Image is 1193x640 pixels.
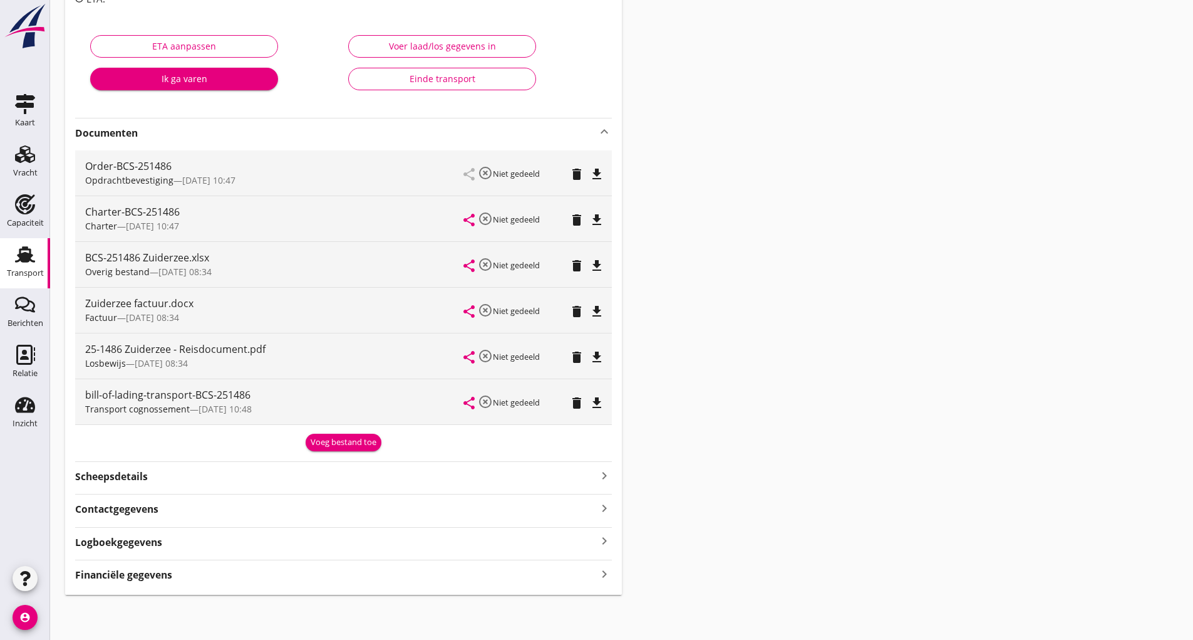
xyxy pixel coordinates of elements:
i: file_download [589,258,604,273]
div: BCS-251486 Zuiderzee.xlsx [85,250,464,265]
div: Inzicht [13,419,38,428]
span: [DATE] 10:47 [182,174,235,186]
strong: Financiële gegevens [75,568,172,582]
i: file_download [589,350,604,365]
img: logo-small.a267ee39.svg [3,3,48,50]
span: [DATE] 10:47 [126,220,179,232]
span: Transport cognossement [85,403,190,415]
i: delete [569,212,584,228]
span: [DATE] 08:34 [158,266,212,278]
i: keyboard_arrow_right [597,533,612,550]
div: — [85,219,464,233]
i: share [462,350,477,365]
i: file_download [589,304,604,319]
small: Niet gedeeld [493,397,540,408]
div: — [85,265,464,278]
span: Overig bestand [85,266,150,278]
i: delete [569,350,584,365]
div: Zuiderzee factuur.docx [85,296,464,311]
button: Ik ga varen [90,68,278,90]
div: ETA aanpassen [101,39,267,53]
button: Voeg bestand toe [306,434,381,451]
i: file_download [589,167,604,182]
span: Factuur [85,312,117,323]
strong: Contactgegevens [75,502,158,517]
small: Niet gedeeld [493,168,540,179]
i: highlight_off [478,303,493,318]
div: Voeg bestand toe [311,436,376,449]
i: highlight_off [478,394,493,409]
div: Voer laad/los gegevens in [359,39,525,53]
div: Capaciteit [7,219,44,227]
div: Charter-BCS-251486 [85,204,464,219]
small: Niet gedeeld [493,351,540,362]
i: keyboard_arrow_right [597,467,612,484]
i: share [462,258,477,273]
div: Berichten [8,319,43,327]
span: [DATE] 08:34 [135,357,188,369]
div: — [85,174,464,187]
div: bill-of-lading-transport-BCS-251486 [85,387,464,402]
span: [DATE] 10:48 [199,403,252,415]
strong: Documenten [75,126,597,140]
div: Transport [7,269,44,277]
small: Niet gedeeld [493,305,540,317]
div: — [85,402,464,416]
div: Order-BCS-251486 [85,159,464,174]
i: share [462,396,477,411]
i: highlight_off [478,211,493,226]
strong: Logboekgegevens [75,535,162,550]
div: Ik ga varen [100,72,268,85]
div: Kaart [15,118,35,127]
div: Relatie [13,369,38,377]
i: file_download [589,396,604,411]
button: Einde transport [348,68,536,90]
small: Niet gedeeld [493,260,540,271]
strong: Scheepsdetails [75,470,148,484]
div: 25-1486 Zuiderzee - Reisdocument.pdf [85,342,464,357]
i: keyboard_arrow_right [597,500,612,517]
span: Losbewijs [85,357,126,369]
i: file_download [589,212,604,228]
i: delete [569,304,584,319]
i: delete [569,167,584,182]
i: delete [569,396,584,411]
i: highlight_off [478,165,493,181]
i: share [462,212,477,228]
span: [DATE] 08:34 [126,312,179,323]
i: keyboard_arrow_up [597,124,612,139]
small: Niet gedeeld [493,214,540,225]
div: Vracht [13,169,38,177]
button: Voer laad/los gegevens in [348,35,536,58]
div: — [85,311,464,324]
i: keyboard_arrow_right [597,565,612,582]
i: highlight_off [478,257,493,272]
i: highlight_off [478,349,493,364]
button: ETA aanpassen [90,35,278,58]
i: share [462,304,477,319]
div: Einde transport [359,72,525,85]
i: delete [569,258,584,273]
span: Charter [85,220,117,232]
div: — [85,357,464,370]
i: account_circle [13,605,38,630]
span: Opdrachtbevestiging [85,174,173,186]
